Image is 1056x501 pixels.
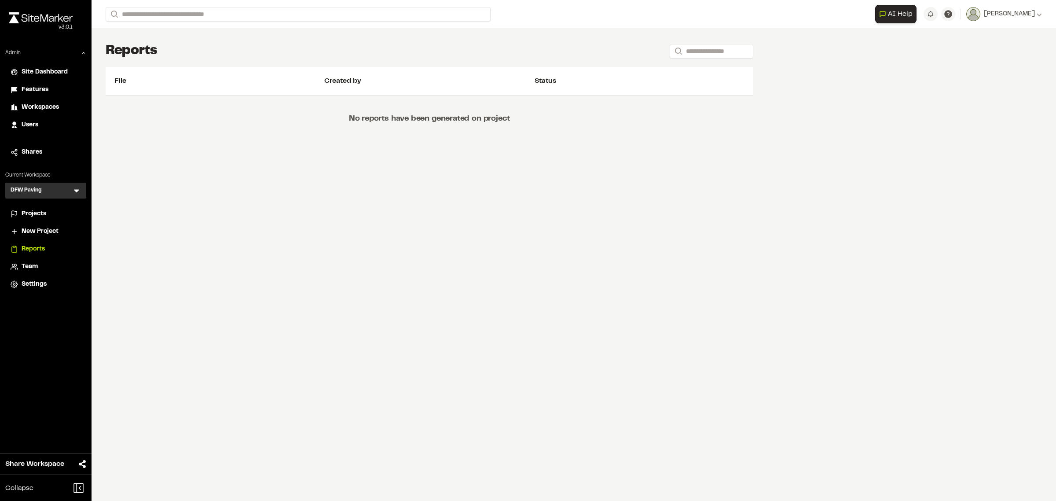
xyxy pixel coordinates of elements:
[114,76,324,86] div: File
[875,5,920,23] div: Open AI Assistant
[11,67,81,77] a: Site Dashboard
[11,103,81,112] a: Workspaces
[324,76,534,86] div: Created by
[106,42,158,60] h1: Reports
[11,120,81,130] a: Users
[349,96,510,143] p: No reports have been generated on project
[11,244,81,254] a: Reports
[670,44,686,59] button: Search
[22,85,48,95] span: Features
[888,9,913,19] span: AI Help
[11,209,81,219] a: Projects
[22,103,59,112] span: Workspaces
[11,85,81,95] a: Features
[5,171,86,179] p: Current Workspace
[22,147,42,157] span: Shares
[875,5,917,23] button: Open AI Assistant
[11,147,81,157] a: Shares
[9,23,73,31] div: Oh geez...please don't...
[9,12,73,23] img: rebrand.png
[106,7,121,22] button: Search
[22,120,38,130] span: Users
[22,67,68,77] span: Site Dashboard
[984,9,1035,19] span: [PERSON_NAME]
[11,280,81,289] a: Settings
[5,459,64,469] span: Share Workspace
[11,186,42,195] h3: DFW Paving
[5,483,33,494] span: Collapse
[535,76,744,86] div: Status
[966,7,1042,21] button: [PERSON_NAME]
[5,49,21,57] p: Admin
[11,262,81,272] a: Team
[22,262,38,272] span: Team
[22,227,59,236] span: New Project
[22,209,46,219] span: Projects
[966,7,980,21] img: User
[22,280,47,289] span: Settings
[11,227,81,236] a: New Project
[22,244,45,254] span: Reports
